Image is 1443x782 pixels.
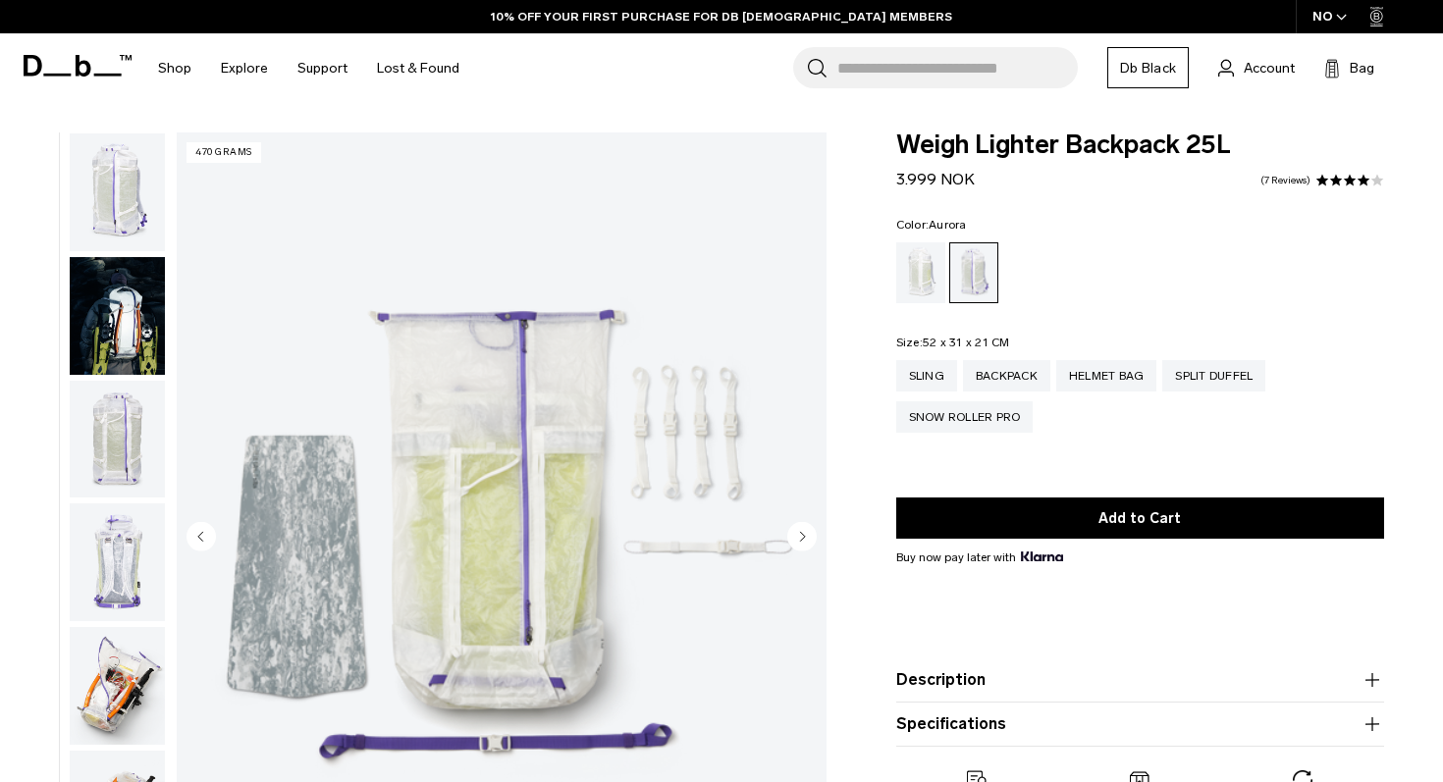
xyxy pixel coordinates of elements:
[1218,56,1295,79] a: Account
[929,218,967,232] span: Aurora
[896,337,1010,348] legend: Size:
[143,33,474,103] nav: Main Navigation
[221,33,268,103] a: Explore
[1056,360,1157,391] a: Helmet Bag
[923,336,1010,349] span: 52 x 31 x 21 CM
[1324,56,1374,79] button: Bag
[297,33,347,103] a: Support
[896,548,1063,566] span: Buy now pay later with
[1162,360,1265,391] a: Split Duffel
[896,712,1384,736] button: Specifications
[187,142,261,163] p: 470 grams
[896,668,1384,692] button: Description
[787,521,817,554] button: Next slide
[377,33,459,103] a: Lost & Found
[1107,47,1189,88] a: Db Black
[896,497,1384,539] button: Add to Cart
[896,360,957,391] a: Sling
[896,242,945,303] a: Diffusion
[70,627,165,745] img: Weigh_Lighter_Backpack_25L_4.png
[896,132,1384,158] span: Weigh Lighter Backpack 25L
[491,8,952,26] a: 10% OFF YOUR FIRST PURCHASE FOR DB [DEMOGRAPHIC_DATA] MEMBERS
[158,33,191,103] a: Shop
[69,626,166,746] button: Weigh_Lighter_Backpack_25L_4.png
[949,242,998,303] a: Aurora
[70,381,165,498] img: Weigh_Lighter_Backpack_25L_2.png
[896,401,1034,433] a: Snow Roller Pro
[1244,58,1295,78] span: Account
[69,256,166,376] button: Weigh_Lighter_Backpack_25L_Lifestyle_new.png
[69,502,166,622] button: Weigh_Lighter_Backpack_25L_3.png
[70,503,165,621] img: Weigh_Lighter_Backpack_25L_3.png
[896,219,967,231] legend: Color:
[69,132,166,252] button: Weigh_Lighter_Backpack_25L_1.png
[69,380,166,499] button: Weigh_Lighter_Backpack_25L_2.png
[1021,551,1063,561] img: {"height" => 20, "alt" => "Klarna"}
[1260,176,1310,185] a: 7 reviews
[70,133,165,251] img: Weigh_Lighter_Backpack_25L_1.png
[963,360,1050,391] a: Backpack
[896,170,975,188] span: 3.999 NOK
[70,257,165,375] img: Weigh_Lighter_Backpack_25L_Lifestyle_new.png
[187,521,216,554] button: Previous slide
[1350,58,1374,78] span: Bag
